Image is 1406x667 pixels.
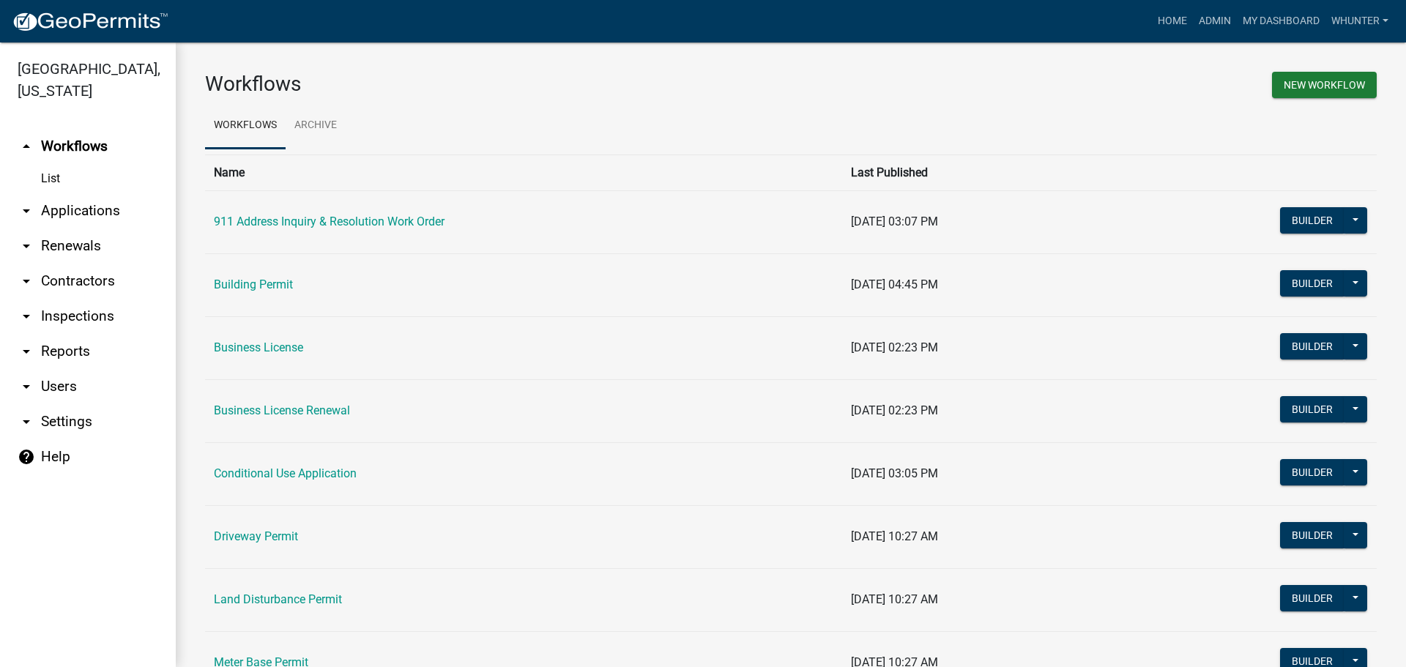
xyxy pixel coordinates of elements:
i: arrow_drop_down [18,343,35,360]
a: Admin [1193,7,1237,35]
span: [DATE] 02:23 PM [851,340,938,354]
a: My Dashboard [1237,7,1325,35]
a: Driveway Permit [214,529,298,543]
a: Land Disturbance Permit [214,592,342,606]
i: help [18,448,35,466]
a: Business License Renewal [214,403,350,417]
button: Builder [1280,270,1344,297]
i: arrow_drop_down [18,308,35,325]
a: Building Permit [214,277,293,291]
i: arrow_drop_down [18,272,35,290]
a: Archive [286,103,346,149]
span: [DATE] 02:23 PM [851,403,938,417]
button: Builder [1280,396,1344,422]
i: arrow_drop_down [18,413,35,431]
button: Builder [1280,333,1344,359]
i: arrow_drop_down [18,202,35,220]
button: Builder [1280,207,1344,234]
button: Builder [1280,522,1344,548]
span: [DATE] 04:45 PM [851,277,938,291]
th: Last Published [842,154,1108,190]
span: [DATE] 03:05 PM [851,466,938,480]
a: Workflows [205,103,286,149]
a: Conditional Use Application [214,466,357,480]
span: [DATE] 10:27 AM [851,592,938,606]
a: whunter [1325,7,1394,35]
h3: Workflows [205,72,780,97]
i: arrow_drop_down [18,378,35,395]
th: Name [205,154,842,190]
a: Home [1152,7,1193,35]
button: Builder [1280,459,1344,485]
i: arrow_drop_up [18,138,35,155]
span: [DATE] 03:07 PM [851,215,938,228]
a: Business License [214,340,303,354]
button: Builder [1280,585,1344,611]
button: New Workflow [1272,72,1377,98]
a: 911 Address Inquiry & Resolution Work Order [214,215,445,228]
i: arrow_drop_down [18,237,35,255]
span: [DATE] 10:27 AM [851,529,938,543]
